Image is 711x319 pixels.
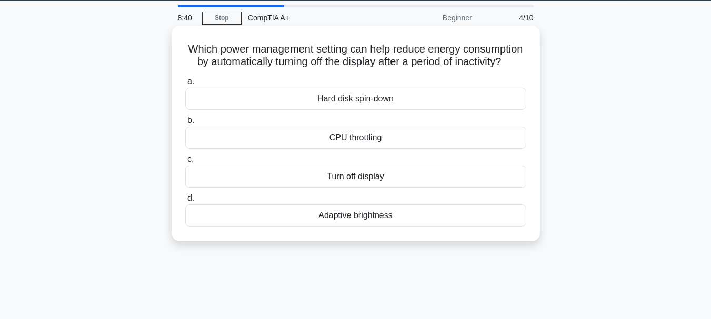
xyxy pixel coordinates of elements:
h5: Which power management setting can help reduce energy consumption by automatically turning off th... [184,43,527,69]
div: Turn off display [185,166,526,188]
div: Adaptive brightness [185,204,526,227]
div: 4/10 [478,7,540,28]
div: CPU throttling [185,127,526,149]
span: a. [187,77,194,86]
span: c. [187,155,194,163]
div: Beginner [386,7,478,28]
div: CompTIA A+ [242,7,386,28]
span: d. [187,193,194,202]
div: Hard disk spin-down [185,88,526,110]
a: Stop [202,12,242,25]
div: 8:40 [172,7,202,28]
span: b. [187,116,194,125]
